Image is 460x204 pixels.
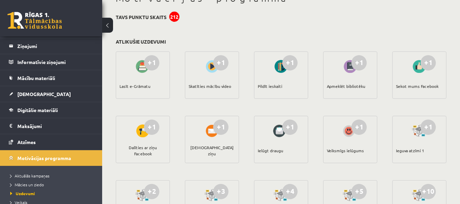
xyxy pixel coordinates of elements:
a: Uzdevumi [10,190,95,197]
a: Ziņojumi [9,38,94,54]
div: +3 [213,184,228,199]
span: Aktuālās kampaņas [10,173,49,178]
div: +2 [144,184,159,199]
a: [DEMOGRAPHIC_DATA] [9,86,94,102]
div: Sekot mums Facebook [396,74,439,98]
div: +1 [351,120,367,135]
div: 212 [169,12,179,22]
div: +1 [421,55,436,70]
div: Skatīties mācību video [189,74,231,98]
div: [DEMOGRAPHIC_DATA] ziņu [189,139,235,162]
div: Ielūgt draugu [258,139,283,162]
div: +1 [351,55,367,70]
legend: Ziņojumi [17,38,94,54]
span: Motivācijas programma [17,155,71,161]
a: Mācību materiāli [9,70,94,86]
div: +1 [421,120,436,135]
div: +4 [282,184,298,199]
a: Digitālie materiāli [9,102,94,118]
span: Digitālie materiāli [17,107,58,113]
div: +10 [421,184,436,199]
a: Informatīvie ziņojumi [9,54,94,70]
div: Apmeklēt bibliotēku [327,74,365,98]
h3: Tavs punktu skaits [116,14,166,20]
span: [DEMOGRAPHIC_DATA] [17,91,71,97]
a: Maksājumi [9,118,94,134]
div: Ieguva atzīmi 1 [396,139,424,162]
div: +5 [351,184,367,199]
div: Pildīt ieskaiti [258,74,282,98]
div: +1 [282,120,298,135]
div: +1 [144,55,159,70]
span: Uzdevumi [10,191,35,196]
h3: Atlikušie uzdevumi [116,39,166,45]
div: +1 [213,55,228,70]
a: Rīgas 1. Tālmācības vidusskola [7,12,62,29]
span: Atzīmes [17,139,36,145]
span: Mācies un ziedo [10,182,44,187]
a: Motivācijas programma [9,150,94,166]
div: Veiksmīgs ielūgums [327,139,364,162]
div: Lasīt e-Grāmatu [120,74,150,98]
span: Mācību materiāli [17,75,55,81]
a: Aktuālās kampaņas [10,173,95,179]
a: Mācies un ziedo [10,182,95,188]
div: +1 [282,55,298,70]
div: +1 [144,120,159,135]
div: +1 [213,120,228,135]
legend: Maksājumi [17,118,94,134]
a: Atzīmes [9,134,94,150]
legend: Informatīvie ziņojumi [17,54,94,70]
div: Dalīties ar ziņu Facebook [120,139,166,162]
